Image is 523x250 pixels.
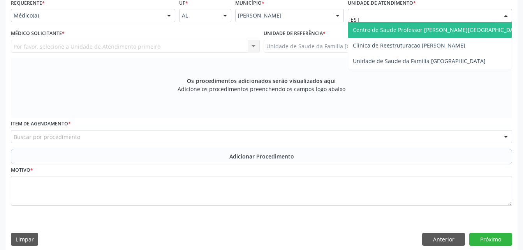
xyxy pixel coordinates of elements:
[14,133,80,141] span: Buscar por procedimento
[353,42,465,49] span: Clinica de Reestruturacao [PERSON_NAME]
[264,28,326,40] label: Unidade de referência
[14,12,159,19] span: Médico(a)
[350,12,496,27] input: Unidade de atendimento
[178,85,345,93] span: Adicione os procedimentos preenchendo os campos logo abaixo
[353,57,486,65] span: Unidade de Saude da Familia [GEOGRAPHIC_DATA]
[11,118,71,130] label: Item de agendamento
[353,26,522,33] span: Centro de Saude Professor [PERSON_NAME][GEOGRAPHIC_DATA]
[11,149,512,164] button: Adicionar Procedimento
[11,164,33,176] label: Motivo
[469,233,512,246] button: Próximo
[11,28,65,40] label: Médico Solicitante
[187,77,336,85] span: Os procedimentos adicionados serão visualizados aqui
[422,233,465,246] button: Anterior
[182,12,215,19] span: AL
[238,12,328,19] span: [PERSON_NAME]
[229,152,294,160] span: Adicionar Procedimento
